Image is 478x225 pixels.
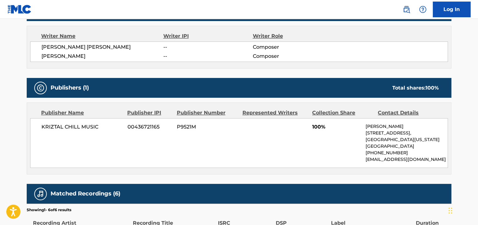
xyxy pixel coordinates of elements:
[400,3,413,16] a: Public Search
[163,43,253,51] span: --
[41,109,122,117] div: Publisher Name
[366,123,448,130] p: [PERSON_NAME]
[128,123,172,131] span: 00436721165
[242,109,307,117] div: Represented Writers
[312,109,373,117] div: Collection Share
[378,109,439,117] div: Contact Details
[163,52,253,60] span: --
[253,32,334,40] div: Writer Role
[366,130,448,136] p: [STREET_ADDRESS],
[41,52,163,60] span: [PERSON_NAME]
[366,136,448,143] p: [GEOGRAPHIC_DATA][US_STATE]
[177,109,237,117] div: Publisher Number
[51,84,89,91] h5: Publishers (1)
[177,123,238,131] span: P9521M
[448,201,452,220] div: Drag
[41,123,123,131] span: KRIZTAL CHILL MUSIC
[253,52,334,60] span: Composer
[51,190,120,197] h5: Matched Recordings (6)
[37,84,44,92] img: Publishers
[312,123,361,131] span: 100%
[41,32,163,40] div: Writer Name
[366,143,448,150] p: [GEOGRAPHIC_DATA]
[37,190,44,198] img: Matched Recordings
[366,156,448,163] p: [EMAIL_ADDRESS][DOMAIN_NAME]
[253,43,334,51] span: Composer
[403,6,410,13] img: search
[426,85,439,91] span: 100 %
[433,2,470,17] a: Log In
[8,5,32,14] img: MLC Logo
[392,84,439,92] div: Total shares:
[27,207,71,213] p: Showing 1 - 6 of 6 results
[163,32,253,40] div: Writer IPI
[419,6,426,13] img: help
[41,43,163,51] span: [PERSON_NAME] [PERSON_NAME]
[366,150,448,156] p: [PHONE_NUMBER]
[127,109,172,117] div: Publisher IPI
[416,3,429,16] div: Help
[447,195,478,225] iframe: Chat Widget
